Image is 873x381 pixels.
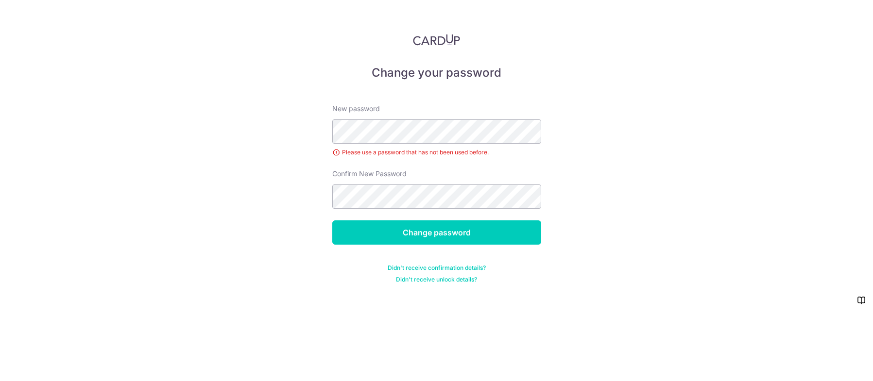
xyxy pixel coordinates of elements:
[332,65,541,81] h5: Change your password
[332,169,407,179] label: Confirm New Password
[332,148,541,157] div: Please use a password that has not been used before.
[332,104,380,114] label: New password
[413,34,461,46] img: CardUp Logo
[396,276,477,283] a: Didn't receive unlock details?
[332,220,541,245] input: Change password
[388,264,486,272] a: Didn't receive confirmation details?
